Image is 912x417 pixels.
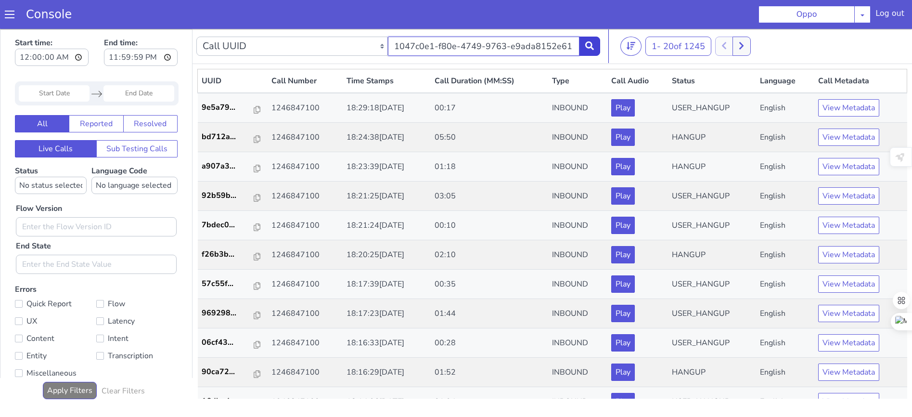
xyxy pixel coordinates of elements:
[268,270,343,300] td: 1246847100
[756,241,814,270] td: English
[202,308,254,319] p: 06cf43...
[91,137,178,165] label: Language Code
[202,190,254,202] p: 7bdec0...
[343,329,431,358] td: 18:16:29[DATE]
[104,20,178,37] input: End time:
[431,300,549,329] td: 00:28
[756,270,814,300] td: English
[202,102,254,114] p: bd712a...
[202,249,254,261] p: 57c55f...
[96,303,178,316] label: Intent
[756,153,814,182] td: English
[431,358,549,388] td: 01:34
[818,305,879,323] button: View Metadata
[202,131,264,143] a: a907a3...
[343,94,431,123] td: 18:24:38[DATE]
[15,320,96,334] label: Entity
[668,94,756,123] td: HANGUP
[123,86,178,104] button: Resolved
[548,123,607,153] td: INBOUND
[611,364,635,381] button: Play
[268,94,343,123] td: 1246847100
[818,158,879,176] button: View Metadata
[19,56,90,73] input: Start Date
[818,100,879,117] button: View Metadata
[202,337,264,349] a: 90ca72...
[343,358,431,388] td: 18:14:36[DATE]
[343,153,431,182] td: 18:21:25[DATE]
[431,241,549,270] td: 00:35
[431,211,549,241] td: 02:10
[202,190,264,202] a: 7bdec0...
[818,188,879,205] button: View Metadata
[548,270,607,300] td: INBOUND
[548,329,607,358] td: INBOUND
[668,40,756,65] th: Status
[756,358,814,388] td: English
[15,5,89,40] label: Start time:
[818,276,879,293] button: View Metadata
[15,20,89,37] input: Start time:
[611,247,635,264] button: Play
[268,329,343,358] td: 1246847100
[431,40,549,65] th: Call Duration (MM:SS)
[818,364,879,381] button: View Metadata
[268,358,343,388] td: 1246847100
[611,305,635,323] button: Play
[668,329,756,358] td: HANGUP
[668,358,756,388] td: USER_HANGUP
[756,182,814,211] td: English
[15,286,96,299] label: UX
[756,123,814,153] td: English
[343,40,431,65] th: Time Stamps
[15,137,87,165] label: Status
[15,255,178,353] label: Errors
[202,73,254,84] p: 9e5a79...
[431,123,549,153] td: 01:18
[96,286,178,299] label: Latency
[202,308,264,319] a: 06cf43...
[202,131,254,143] p: a907a3...
[202,220,264,231] a: f26b3b...
[103,56,174,73] input: End Date
[268,64,343,94] td: 1246847100
[758,6,855,23] button: Oppo
[104,5,178,40] label: End time:
[15,303,96,316] label: Content
[431,94,549,123] td: 05:50
[202,102,264,114] a: bd712a...
[611,188,635,205] button: Play
[268,241,343,270] td: 1246847100
[202,278,254,290] p: 969298...
[343,211,431,241] td: 18:20:25[DATE]
[548,241,607,270] td: INBOUND
[268,123,343,153] td: 1246847100
[343,123,431,153] td: 18:23:39[DATE]
[611,217,635,235] button: Play
[202,249,264,261] a: 57c55f...
[607,40,668,65] th: Call Audio
[15,148,87,165] select: Status
[756,329,814,358] td: English
[343,241,431,270] td: 18:17:39[DATE]
[548,153,607,182] td: INBOUND
[431,329,549,358] td: 01:52
[202,366,264,378] a: 16dba4...
[668,300,756,329] td: USER_HANGUP
[202,73,264,84] a: 9e5a79...
[818,335,879,352] button: View Metadata
[668,270,756,300] td: USER_HANGUP
[268,153,343,182] td: 1246847100
[611,129,635,146] button: Play
[343,270,431,300] td: 18:17:23[DATE]
[668,153,756,182] td: USER_HANGUP
[15,111,97,129] button: Live Calls
[611,70,635,88] button: Play
[15,268,96,282] label: Quick Report
[548,40,607,65] th: Type
[268,211,343,241] td: 1246847100
[16,211,51,223] label: End State
[96,268,178,282] label: Flow
[668,64,756,94] td: USER_HANGUP
[814,40,907,65] th: Call Metadata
